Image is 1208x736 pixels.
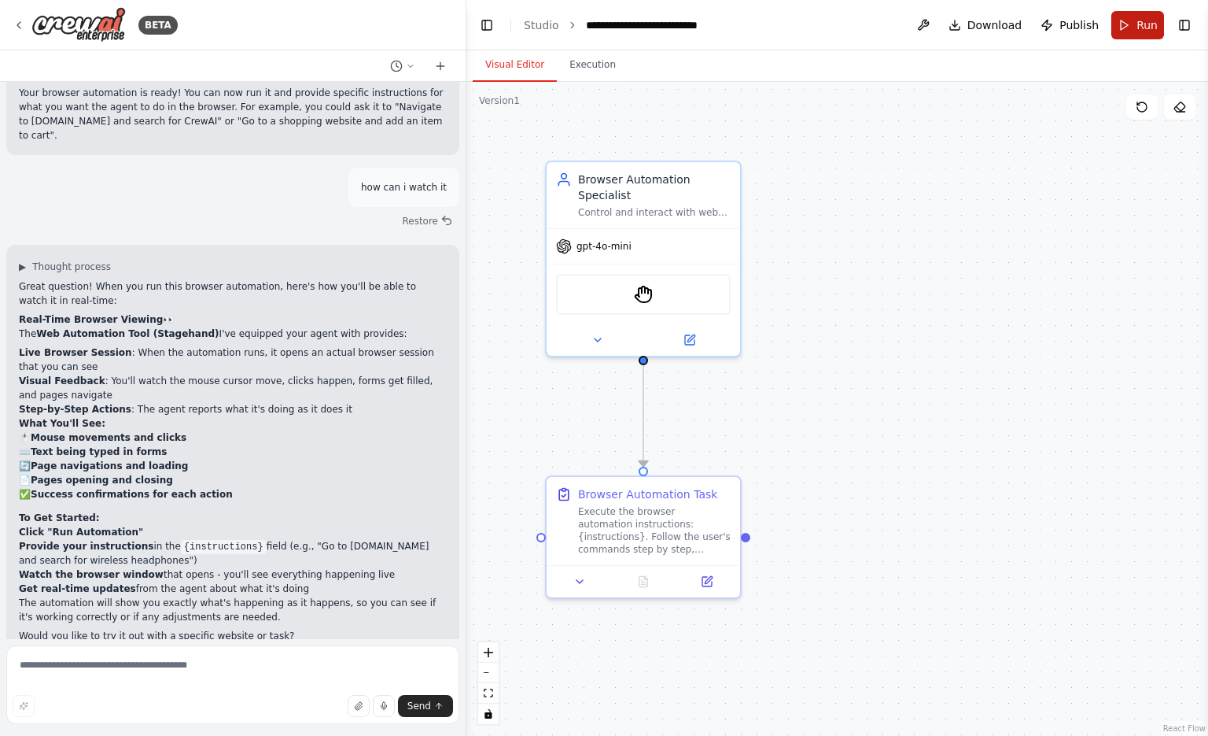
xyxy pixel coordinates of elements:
[19,314,163,325] strong: Real-Time Browser Viewing
[396,210,459,232] button: Restore
[645,331,734,350] button: Open in side panel
[578,486,717,502] div: Browser Automation Task
[1059,17,1099,33] span: Publish
[19,347,132,358] strong: Live Browser Session
[31,475,173,486] strong: Pages opening and closing
[384,57,422,76] button: Switch to previous chat
[634,285,653,304] img: StagehandTool
[578,172,731,203] div: Browser Automation Specialist
[478,642,499,724] div: React Flow controls
[19,327,447,341] p: The I've equipped your agent with provides:
[428,57,453,76] button: Start a new chat
[19,261,111,273] button: ▶Thought process
[524,17,739,33] nav: breadcrumb
[407,700,431,712] span: Send
[19,313,447,327] h2: 👀
[31,446,167,457] strong: Text being typed in forms
[19,512,100,523] strong: To Get Started:
[19,404,131,415] strong: Step-by-Step Actions
[13,695,35,717] button: Improve this prompt
[361,180,447,194] p: how can i watch it
[19,402,447,416] li: : The agent reports what it's doing as it does it
[476,14,498,36] button: Hide left sidebar
[19,596,447,624] p: The automation will show you exactly what's happening as it happens, so you can see if it's worki...
[19,374,447,402] li: : You'll watch the mouse cursor move, clicks happen, forms get filled, and pages navigate
[578,505,731,556] div: Execute the browser automation instructions: {instructions}. Follow the user's commands step by s...
[19,346,447,374] li: : When the automation runs, it opens an actual browser session that you can see
[31,7,126,43] img: Logo
[524,19,559,31] a: Studio
[19,459,447,473] li: 🔄
[19,527,143,538] strong: Click "Run Automation"
[19,541,153,552] strong: Provide your instructions
[19,418,105,429] strong: What You'll See:
[942,11,1029,39] button: Download
[1163,724,1206,733] a: React Flow attribution
[576,240,632,253] span: gpt-4o-mini
[19,473,447,487] li: 📄
[1173,14,1195,36] button: Show right sidebar
[36,328,219,339] strong: Web Automation Tool (Stagehand)
[19,582,447,596] li: from the agent about what it's doing
[19,86,447,142] p: Your browser automation is ready! You can now run it and provide specific instructions for what y...
[1111,11,1164,39] button: Run
[473,49,557,82] button: Visual Editor
[398,695,453,717] button: Send
[478,704,499,724] button: toggle interactivity
[19,629,447,643] p: Would you like to try it out with a specific website or task?
[31,460,188,472] strong: Page navigations and loading
[679,572,734,591] button: Open in side panel
[138,16,178,35] div: BETA
[31,489,233,500] strong: Success confirmations for each action
[19,487,447,501] li: ✅
[31,432,186,443] strong: Mouse movements and clicks
[19,431,447,445] li: 🖱️
[181,540,267,554] code: {instructions}
[1034,11,1105,39] button: Publish
[635,365,651,467] g: Edge from 4a39c6a2-0966-450d-9793-113399189f16 to a0d3ccec-3a8e-49d1-8455-48cdea808c6d
[19,569,164,580] strong: Watch the browser window
[1136,17,1158,33] span: Run
[19,568,447,582] li: that opens - you'll see everything happening live
[19,539,447,568] li: in the field (e.g., "Go to [DOMAIN_NAME] and search for wireless headphones")
[19,375,105,386] strong: Visual Feedback
[610,572,677,591] button: No output available
[32,261,111,273] span: Thought process
[545,161,742,357] div: Browser Automation SpecialistControl and interact with web browsers in real-time using natural la...
[967,17,1022,33] span: Download
[373,695,395,717] button: Click to speak your automation idea
[478,642,499,663] button: zoom in
[578,206,731,219] div: Control and interact with web browsers in real-time using natural language instructions. Navigate...
[478,683,499,704] button: fit view
[19,583,136,594] strong: Get real-time updates
[545,475,742,599] div: Browser Automation TaskExecute the browser automation instructions: {instructions}. Follow the us...
[19,279,447,308] p: Great question! When you run this browser automation, here's how you'll be able to watch it in re...
[19,445,447,459] li: ⌨️
[19,261,26,273] span: ▶
[478,663,499,683] button: zoom out
[348,695,370,717] button: Upload files
[479,94,520,107] div: Version 1
[557,49,628,82] button: Execution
